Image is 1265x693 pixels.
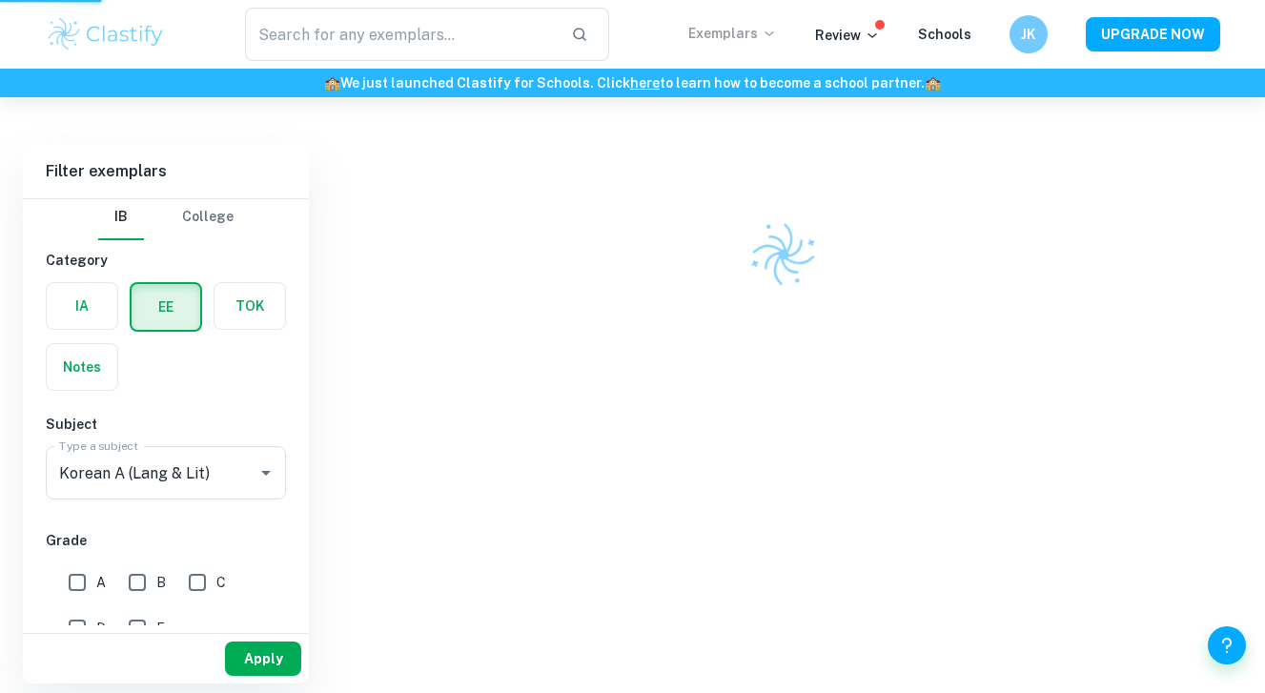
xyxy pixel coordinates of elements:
button: Apply [225,642,301,676]
span: 🏫 [925,75,941,91]
input: Search for any exemplars... [245,8,557,61]
button: JK [1010,15,1048,53]
button: Help and Feedback [1208,626,1246,664]
span: D [96,618,106,639]
h6: Filter exemplars [23,145,309,198]
button: Notes [47,344,117,390]
img: Clastify logo [741,212,826,297]
h6: Category [46,250,286,271]
h6: Grade [46,530,286,551]
button: TOK [214,283,285,329]
div: Filter type choice [98,194,234,240]
span: C [216,572,226,593]
button: EE [132,284,200,330]
h6: JK [1017,24,1039,45]
button: UPGRADE NOW [1086,17,1220,51]
span: 🏫 [324,75,340,91]
button: College [182,194,234,240]
p: Review [815,25,880,46]
span: E [156,618,165,639]
button: IA [47,283,117,329]
h6: We just launched Clastify for Schools. Click to learn how to become a school partner. [4,72,1261,93]
a: Schools [918,27,971,42]
h6: Subject [46,414,286,435]
span: B [156,572,166,593]
a: here [630,75,660,91]
p: Exemplars [688,23,777,44]
button: IB [98,194,144,240]
label: Type a subject [59,438,138,454]
button: Open [253,459,279,486]
span: A [96,572,106,593]
img: Clastify logo [46,15,167,53]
